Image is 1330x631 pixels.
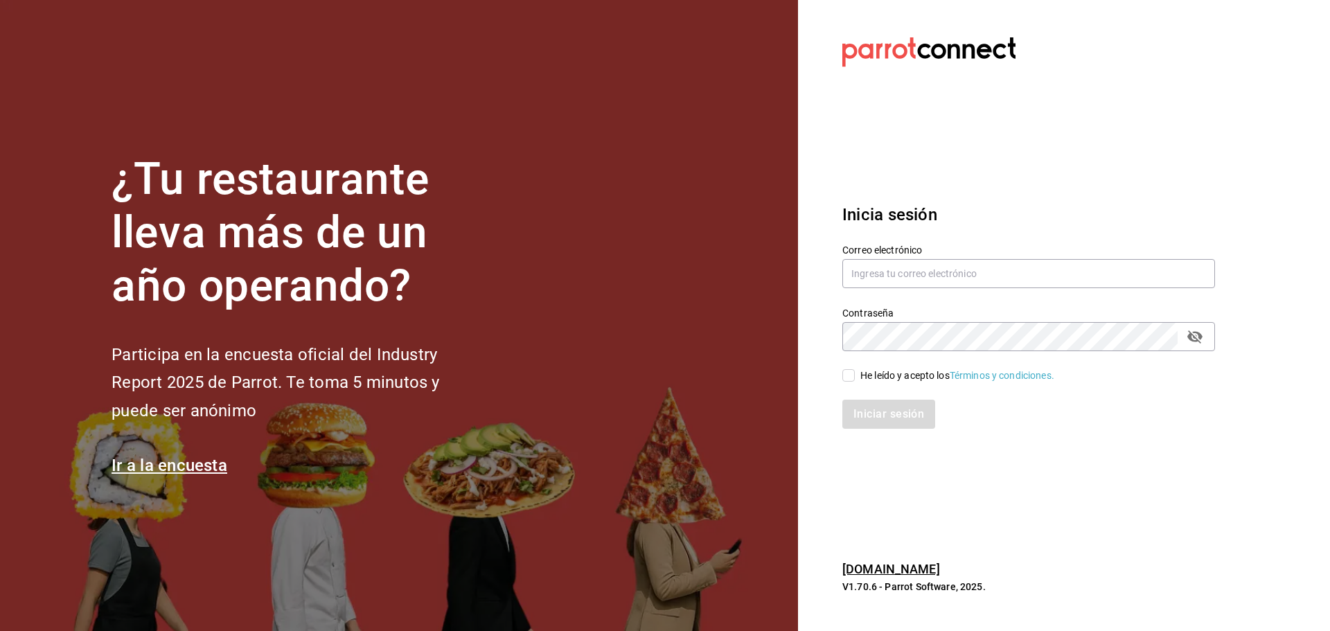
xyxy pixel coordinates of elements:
[842,259,1215,288] input: Ingresa tu correo electrónico
[842,202,1215,227] h3: Inicia sesión
[112,456,227,475] a: Ir a la encuesta
[860,368,1054,383] div: He leído y acepto los
[112,153,486,312] h1: ¿Tu restaurante lleva más de un año operando?
[842,308,1215,318] label: Contraseña
[1183,325,1207,348] button: passwordField
[950,370,1054,381] a: Términos y condiciones.
[842,562,940,576] a: [DOMAIN_NAME]
[112,341,486,425] h2: Participa en la encuesta oficial del Industry Report 2025 de Parrot. Te toma 5 minutos y puede se...
[842,580,1215,594] p: V1.70.6 - Parrot Software, 2025.
[842,245,1215,255] label: Correo electrónico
